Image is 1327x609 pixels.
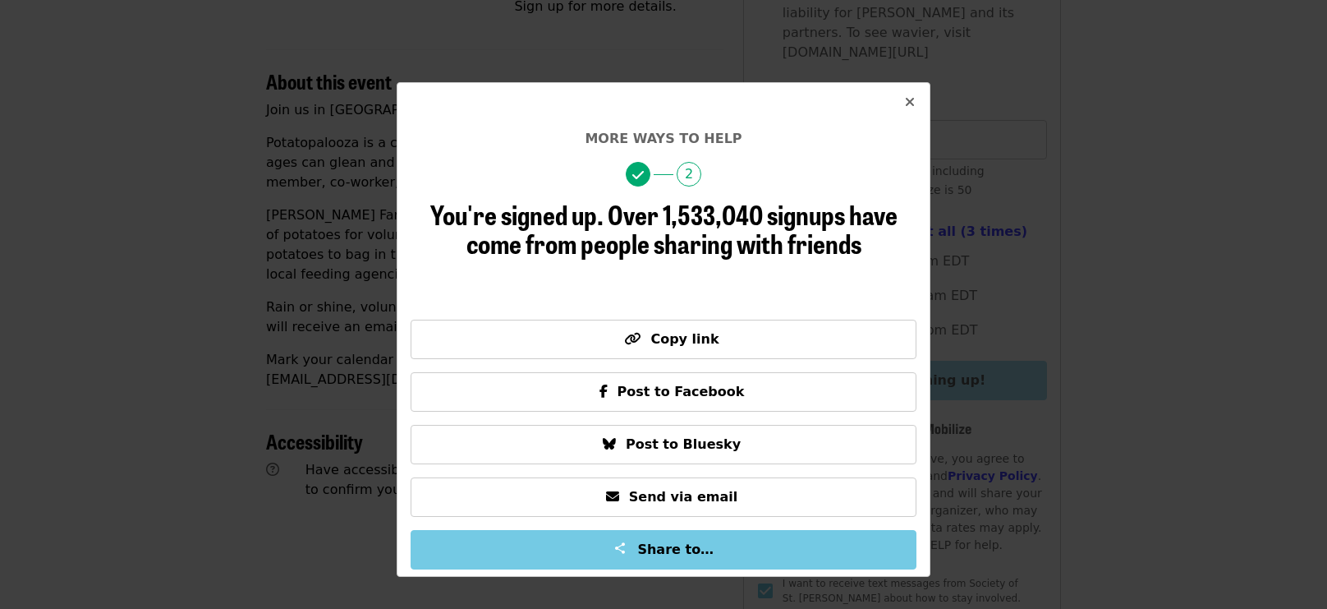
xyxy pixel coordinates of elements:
[624,331,641,347] i: link icon
[411,425,916,464] button: Post to Bluesky
[637,542,714,557] span: Share to…
[430,195,604,233] span: You're signed up.
[411,372,916,412] button: Post to Facebook
[599,384,608,399] i: facebook-f icon
[606,489,619,505] i: envelope icon
[585,131,742,146] span: More ways to help
[905,95,915,110] i: times icon
[618,384,745,399] span: Post to Facebook
[632,168,644,183] i: check icon
[411,530,916,570] button: Share to…
[466,195,898,262] span: Over 1,533,040 signups have come from people sharing with friends
[613,542,627,555] img: Share
[650,331,719,347] span: Copy link
[626,436,741,452] span: Post to Bluesky
[411,478,916,517] button: Send via email
[603,436,616,452] i: bluesky icon
[890,83,930,122] button: Close
[629,489,737,505] span: Send via email
[677,162,701,187] span: 2
[411,320,916,359] button: Copy link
